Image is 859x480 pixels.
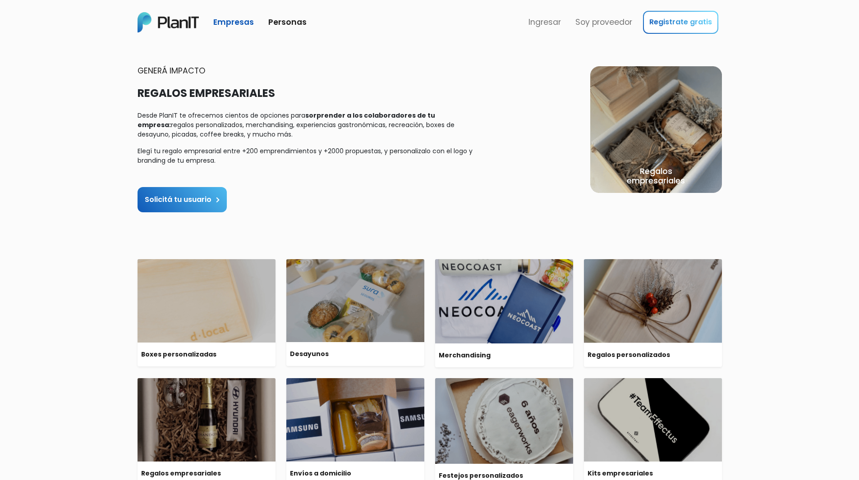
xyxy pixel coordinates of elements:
h6: Generá impacto [138,66,524,76]
img: coorporate_gifts_two-6de1a839a2c5e3c0aa2a7e115d1192a951f0fcf4bedc2d39d4329d84bd7a3c17.png [138,378,276,462]
p: REGALOS EMPRESARIALES [138,87,524,100]
h6: Regalos empresariales [590,167,721,189]
img: merchandising-af9c2ffb8da9565eeaaa497f4ec37fb6094b5bff788f29c5b7d0f5ae468082da.png [435,259,573,343]
button: Registrate gratis [643,11,718,34]
p: Elegí tu regalo empresarial entre +200 emprendimientos y +2000 propuestas, y personalizalo con el... [138,146,480,165]
img: delivery-195603c942197a21f1bf5921c4fd56ec03760bc2ddd9760b00769d1943689983.png [286,378,424,462]
a: Personas [261,13,314,32]
p: Merchandising [439,351,570,360]
p: Envíos a domicilio [290,469,421,478]
img: personalized_gifts-b2040068500fbbdff4dbfcb3ed2f1b74078404b041309e02ea3403771632c6dd.png [584,259,722,343]
p: Desayunos [290,349,421,359]
img: logo-black [138,12,199,32]
a: Soy proveedor [572,13,636,32]
img: personalized_boxes-b0f1520ed33093a12d75263e1664577bbaac39e8734cd78aa37a721a6d30baef.png [138,259,276,343]
div: Registrate gratis [649,17,712,27]
p: Kits empresariales [588,469,718,478]
p: Regalos personalizados [588,350,718,360]
img: breakfasts-2b7d3f4b67d5cc96a8a64f7a3bc8af72f407cf04e22a39cb7a45dd1cf1604cc4.png [286,259,424,343]
p: Empresas [206,13,261,32]
p: Regalos empresariales [141,469,272,478]
a: Ingresar [525,13,565,32]
button: Solicitá tu usuario [138,187,227,212]
p: Boxes personalizadas [141,350,272,359]
img: personalized_party-e7ca0ddc1ecb363f7dde33961ff4aa72330edf8eb17dfcb3486251da6628c341.png [435,378,573,464]
img: coorporate_gifts-3f5165b4279821b5a4d0e16662a34f524247eb390328298bd0dd05f6896447e3.png [590,66,721,193]
span: sorprender a los colaboradores de tu empresa: [138,111,435,129]
img: coorporate_kits-4a7bd7ecbf592aaeb679152ca8f3eb354ab0183f1387758bda58b985ed48122d.png [584,378,722,462]
p: Desde PlanIT te ofrecemos cientos de opciones para regalos personalizados, merchandising, experie... [138,111,480,139]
